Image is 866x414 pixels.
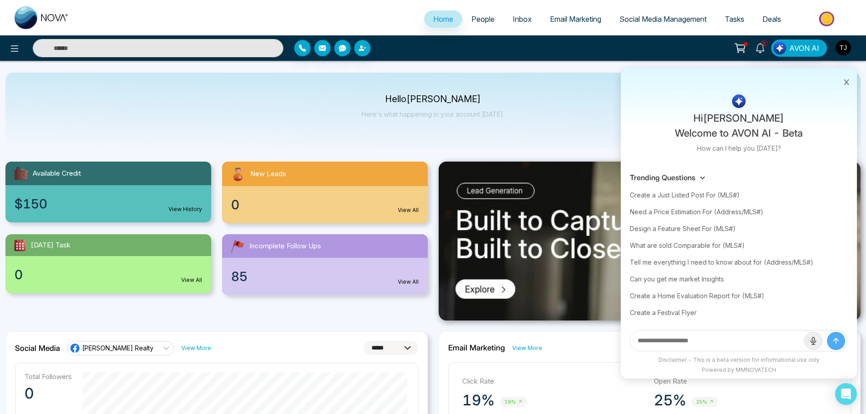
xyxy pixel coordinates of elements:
span: Tasks [725,15,744,24]
a: View More [181,344,211,352]
div: What are sold Comparable for (MLS#) [630,237,848,254]
a: Incomplete Follow Ups85View All [217,234,433,295]
span: 19% [500,397,527,407]
img: availableCredit.svg [13,165,29,182]
div: Create a Just Listed Post For (MLS#) [630,187,848,203]
span: Available Credit [33,168,81,179]
div: Create a Home Evaluation Report for (MLS#) [630,287,848,304]
h3: Trending Questions [630,173,695,182]
p: 25% [654,391,686,409]
a: Home [424,10,462,28]
div: Open Intercom Messenger [835,383,857,405]
img: followUps.svg [229,238,246,254]
a: Tasks [716,10,753,28]
img: newLeads.svg [229,165,247,182]
h2: Social Media [15,344,60,353]
div: Create a Festival Flyer [630,304,848,321]
span: Email Marketing [550,15,601,24]
p: Total Followers [25,372,72,381]
a: View More [512,344,542,352]
img: User Avatar [836,40,851,55]
p: 19% [462,391,495,409]
h2: Email Marketing [448,343,505,352]
img: AI Logo [732,94,746,108]
span: 0 [15,265,23,284]
p: Here's what happening in your account [DATE]. [361,110,505,118]
a: View All [398,278,419,286]
img: todayTask.svg [13,238,27,252]
a: Inbox [504,10,541,28]
button: AVON AI [771,39,827,57]
img: Market-place.gif [795,9,861,29]
p: Hi [PERSON_NAME] Welcome to AVON AI - Beta [675,111,803,141]
div: Disclaimer - This is a beta version for informational use only [625,356,852,364]
span: AVON AI [789,43,819,54]
a: View All [398,206,419,214]
p: Open Rate [654,376,837,387]
span: [PERSON_NAME] Realty [82,344,153,352]
span: Deals [762,15,781,24]
span: 85 [231,267,247,286]
img: Lead Flow [773,42,786,54]
p: 0 [25,384,72,403]
p: Hello [PERSON_NAME] [361,95,505,103]
span: $150 [15,194,47,213]
a: Deals [753,10,790,28]
a: Social Media Management [610,10,716,28]
div: Design a Feature Sheet For (MLS#) [630,220,848,237]
a: Email Marketing [541,10,610,28]
div: Tell me everything I need to know about for (Address/MLS#) [630,254,848,271]
a: View History [168,205,202,213]
span: Incomplete Follow Ups [249,241,321,251]
img: . [439,162,861,320]
div: Need a Price Estimation For (Address/MLS#) [630,203,848,220]
span: 0 [231,195,239,214]
a: New Leads0View All [217,162,433,223]
span: New Leads [250,169,286,179]
span: Home [433,15,453,24]
a: People [462,10,504,28]
img: Nova CRM Logo [15,6,69,29]
span: Social Media Management [619,15,707,24]
div: Can you get me market Insights [630,271,848,287]
span: 1 [760,39,768,48]
div: Powered by MMNOVATECH [625,366,852,374]
p: Click Rate [462,376,645,387]
span: [DATE] Task [31,240,70,251]
span: People [471,15,495,24]
span: Inbox [513,15,532,24]
a: View All [181,276,202,284]
span: 25% [692,397,718,407]
a: 1 [749,39,771,55]
p: How can I help you [DATE]? [697,143,781,153]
